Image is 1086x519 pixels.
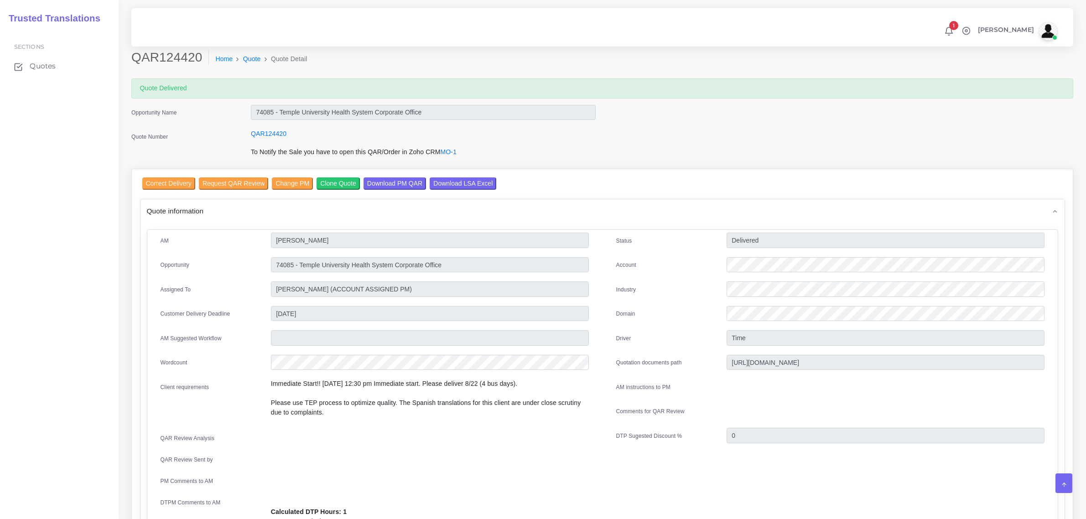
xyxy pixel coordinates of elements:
[30,61,56,71] span: Quotes
[215,54,233,64] a: Home
[973,22,1060,40] a: [PERSON_NAME]avatar
[261,54,307,64] li: Quote Detail
[616,310,635,318] label: Domain
[616,407,685,415] label: Comments for QAR Review
[161,285,191,294] label: Assigned To
[131,133,168,141] label: Quote Number
[161,477,213,485] label: PM Comments to AM
[161,310,230,318] label: Customer Delivery Deadline
[161,358,187,367] label: Wordcount
[199,177,268,190] input: Request QAR Review
[142,177,195,190] input: Correct Delivery
[441,148,457,156] a: MO-1
[430,177,496,190] input: Download LSA Excel
[616,432,682,440] label: DTP Sugested Discount %
[616,334,631,343] label: Driver
[616,358,682,367] label: Quotation documents path
[317,177,360,190] input: Clone Quote
[131,78,1073,99] div: Quote Delivered
[244,147,603,163] div: To Notify the Sale you have to open this QAR/Order in Zoho CRM
[131,109,177,117] label: Opportunity Name
[7,57,112,76] a: Quotes
[161,261,190,269] label: Opportunity
[616,383,671,391] label: AM instructions to PM
[271,281,589,297] input: pm
[161,334,222,343] label: AM Suggested Workflow
[2,11,100,26] a: Trusted Translations
[2,13,100,24] h2: Trusted Translations
[161,456,213,464] label: QAR Review Sent by
[949,21,958,30] span: 1
[978,26,1034,33] span: [PERSON_NAME]
[140,199,1065,223] div: Quote information
[616,237,632,245] label: Status
[161,434,215,442] label: QAR Review Analysis
[616,261,636,269] label: Account
[243,54,261,64] a: Quote
[251,130,286,137] a: QAR124420
[14,43,44,50] span: Sections
[161,237,169,245] label: AM
[161,498,221,507] label: DTPM Comments to AM
[941,26,957,36] a: 1
[161,383,209,391] label: Client requirements
[364,177,426,190] input: Download PM QAR
[271,379,589,417] p: Immediate Start!! [DATE] 12:30 pm Immediate start. Please deliver 8/22 (4 bus days). Please use T...
[1039,22,1057,40] img: avatar
[272,177,313,190] input: Change PM
[616,285,636,294] label: Industry
[131,50,209,65] h2: QAR124420
[147,206,204,216] span: Quote information
[271,508,347,515] b: Calculated DTP Hours: 1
